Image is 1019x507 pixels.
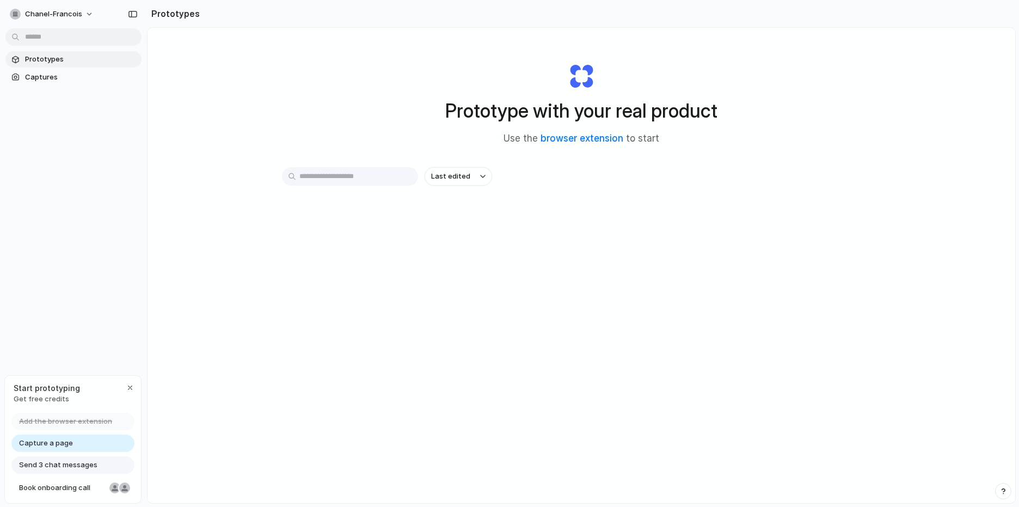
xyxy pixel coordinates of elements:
button: Last edited [425,167,492,186]
span: Use the to start [504,132,659,146]
h1: Prototype with your real product [445,96,717,125]
span: Start prototyping [14,382,80,394]
span: Add the browser extension [19,416,112,427]
span: Send 3 chat messages [19,460,97,471]
span: Prototypes [25,54,137,65]
span: chanel-francois [25,9,82,20]
h2: Prototypes [147,7,200,20]
span: Book onboarding call [19,482,105,493]
a: Prototypes [5,51,142,68]
button: chanel-francois [5,5,99,23]
a: browser extension [541,133,623,144]
span: Capture a page [19,438,73,449]
div: Nicole Kubica [108,481,121,494]
div: Christian Iacullo [118,481,131,494]
a: Book onboarding call [11,479,134,497]
span: Last edited [431,171,470,182]
span: Captures [25,72,137,83]
span: Get free credits [14,394,80,405]
a: Captures [5,69,142,85]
